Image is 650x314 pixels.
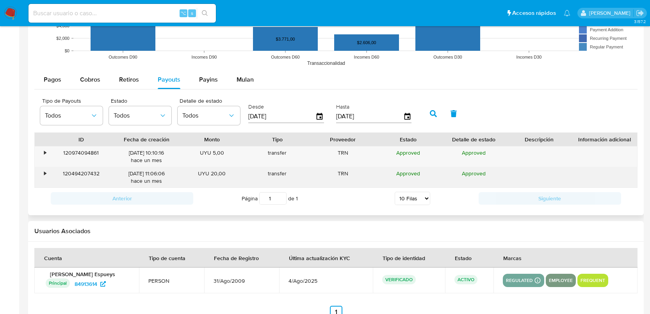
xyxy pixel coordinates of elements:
[634,18,646,25] span: 3.157.2
[34,227,638,235] h2: Usuarios Asociados
[589,9,633,17] p: ezequielignacio.rocha@mercadolibre.com
[180,9,186,17] span: ⌥
[636,9,644,17] a: Salir
[564,10,570,16] a: Notificaciones
[28,8,216,18] input: Buscar usuario o caso...
[197,8,213,19] button: search-icon
[512,9,556,17] span: Accesos rápidos
[191,9,193,17] span: s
